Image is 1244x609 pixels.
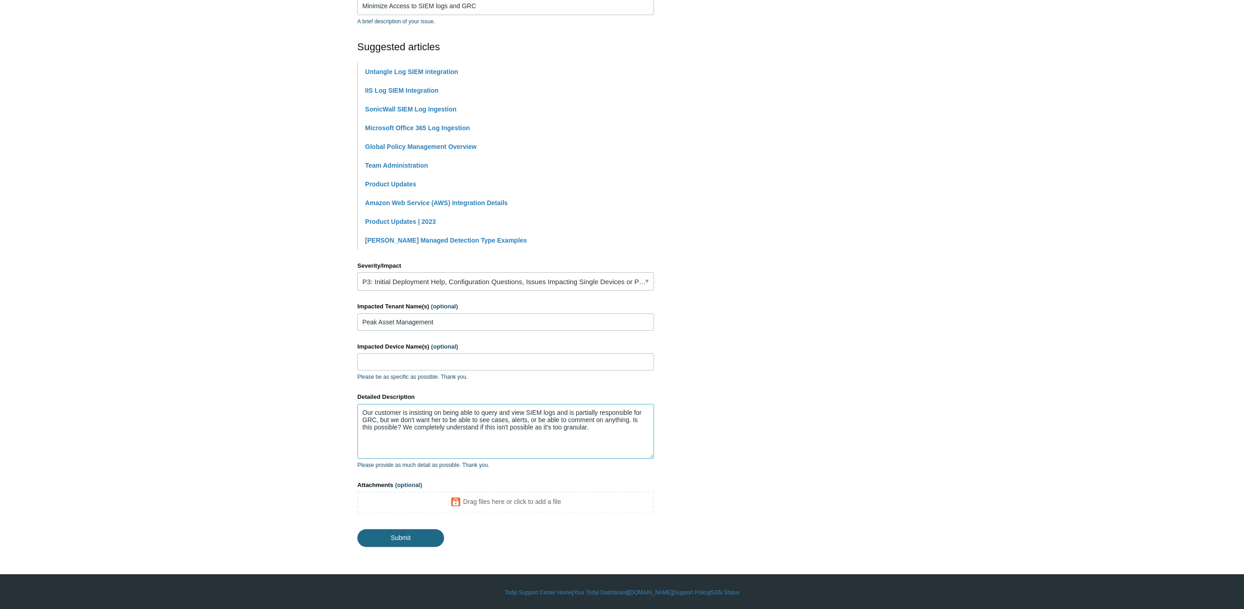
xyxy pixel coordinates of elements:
[357,529,444,546] input: Submit
[357,588,887,597] div: | | | |
[357,39,654,54] h2: Suggested articles
[365,87,439,94] a: IIS Log SIEM Integration
[365,106,456,113] a: SonicWall SIEM Log Ingestion
[357,392,654,402] label: Detailed Description
[365,199,507,207] a: Amazon Web Service (AWS) Integration Details
[357,342,654,351] label: Impacted Device Name(s)
[365,68,458,75] a: Untangle Log SIEM integration
[674,588,709,597] a: Support Policy
[365,180,416,188] a: Product Updates
[431,343,458,350] span: (optional)
[574,588,627,597] a: Your Todyl Dashboard
[365,218,436,225] a: Product Updates | 2023
[505,588,572,597] a: Todyl Support Center Home
[357,302,654,311] label: Impacted Tenant Name(s)
[628,588,672,597] a: [DOMAIN_NAME]
[357,272,654,291] a: P3: Initial Deployment Help, Configuration Questions, Issues Impacting Single Devices or Past Out...
[357,17,654,26] p: A brief description of your issue.
[357,373,654,381] p: Please be as specific as possible. Thank you.
[357,261,654,270] label: Severity/Impact
[365,237,527,244] a: [PERSON_NAME] Managed Detection Type Examples
[365,162,428,169] a: Team Administration
[711,588,739,597] a: SGN Status
[365,124,470,132] a: Microsoft Office 365 Log Ingestion
[357,481,654,490] label: Attachments
[395,482,422,488] span: (optional)
[365,143,476,150] a: Global Policy Management Overview
[431,303,458,310] span: (optional)
[357,461,654,469] p: Please provide as much detail as possible. Thank you.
